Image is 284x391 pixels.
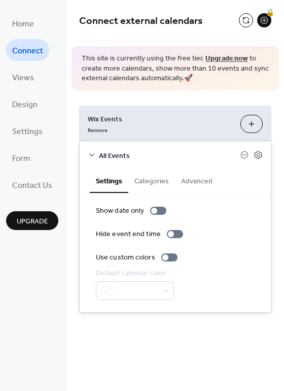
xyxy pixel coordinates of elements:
span: Wix Events [88,114,232,124]
button: Categories [128,169,175,192]
button: Advanced [175,169,219,192]
a: Settings [6,120,49,142]
a: Views [6,66,40,88]
span: All Events [99,150,240,161]
span: Views [12,70,34,86]
span: Form [12,151,30,167]
span: Home [12,16,34,32]
span: Contact Us [12,178,52,193]
div: Default calendar color [96,268,172,279]
span: This site is currently using the free tier. to create more calendars, show more than 10 events an... [82,54,269,84]
button: Settings [90,169,128,193]
a: Upgrade now [205,52,248,66]
span: Design [12,97,38,113]
a: Form [6,147,37,169]
button: Upgrade [6,211,58,230]
a: Design [6,93,44,115]
span: Upgrade [17,216,48,227]
div: Use custom colors [96,252,155,263]
div: Hide event end time [96,229,161,240]
span: Remove [88,126,108,134]
span: Settings [12,124,43,140]
a: Connect [6,39,49,61]
span: Connect external calendars [79,11,203,31]
div: Show date only [96,206,144,216]
a: Contact Us [6,174,58,195]
span: Connect [12,43,43,59]
a: Home [6,12,40,34]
